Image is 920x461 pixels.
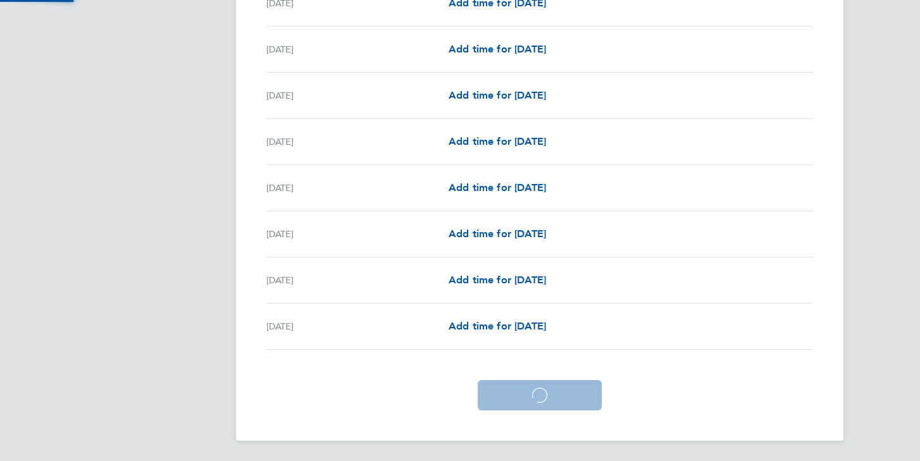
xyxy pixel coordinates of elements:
[449,134,546,149] a: Add time for [DATE]
[266,42,449,57] div: [DATE]
[266,319,449,334] div: [DATE]
[266,180,449,195] div: [DATE]
[449,43,546,55] span: Add time for [DATE]
[449,226,546,242] a: Add time for [DATE]
[266,134,449,149] div: [DATE]
[449,273,546,288] a: Add time for [DATE]
[449,135,546,147] span: Add time for [DATE]
[449,89,546,101] span: Add time for [DATE]
[449,181,546,194] span: Add time for [DATE]
[449,42,546,57] a: Add time for [DATE]
[449,274,546,286] span: Add time for [DATE]
[266,226,449,242] div: [DATE]
[449,180,546,195] a: Add time for [DATE]
[449,228,546,240] span: Add time for [DATE]
[266,273,449,288] div: [DATE]
[449,88,546,103] a: Add time for [DATE]
[449,319,546,334] a: Add time for [DATE]
[449,320,546,332] span: Add time for [DATE]
[266,88,449,103] div: [DATE]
